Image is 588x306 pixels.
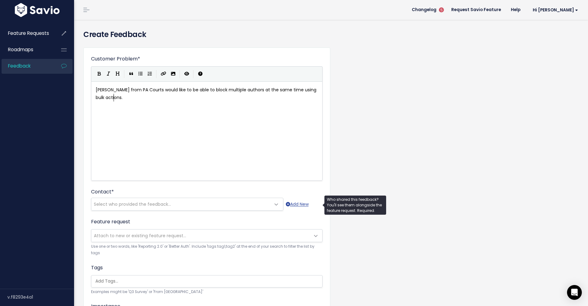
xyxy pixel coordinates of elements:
[13,3,61,17] img: logo-white.9d6f32f41409.svg
[127,69,136,79] button: Quote
[91,289,323,295] small: Examples might be 'Q3 Survey' or 'From [GEOGRAPHIC_DATA]'
[2,43,51,57] a: Roadmaps
[91,55,140,63] label: Customer Problem
[525,5,583,15] a: Hi [PERSON_NAME]
[2,26,51,40] a: Feature Requests
[506,5,525,14] a: Help
[104,69,113,79] button: Italic
[96,87,318,101] span: [PERSON_NAME] from PA Courts would like to be able to block multiple authors at the same time usi...
[439,7,444,12] span: 5
[412,8,436,12] span: Changelog
[94,69,104,79] button: Bold
[567,285,582,300] div: Open Intercom Messenger
[91,188,114,196] label: Contact
[324,196,386,215] div: Who shared this feedback? You'll see them alongside the feature request. Required.
[7,289,74,305] div: v.f8293e4a1
[113,69,122,79] button: Heading
[91,218,130,225] label: Feature request
[169,69,178,79] button: Import an image
[145,69,154,79] button: Numbered List
[196,69,205,79] button: Markdown Guide
[156,70,157,78] i: |
[91,264,103,271] label: Tags
[182,69,191,79] button: Toggle Preview
[93,278,324,284] input: Add Tags...
[2,59,51,73] a: Feedback
[159,69,169,79] button: Create Link
[83,29,579,40] h4: Create Feedback
[8,30,49,36] span: Feature Requests
[446,5,506,14] a: Request Savio Feature
[94,233,186,239] span: Attach to new or existing feature request...
[124,70,125,78] i: |
[8,46,33,53] span: Roadmaps
[286,201,309,208] a: Add New
[136,69,145,79] button: Generic List
[533,8,578,12] span: Hi [PERSON_NAME]
[8,63,31,69] span: Feedback
[94,201,171,207] span: Select who provided the feedback...
[91,243,323,257] small: Use one or two words, like 'Reporting 2.0' or 'Better Auth'. Include 'tags:tag1,tag2' at the end ...
[193,70,194,78] i: |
